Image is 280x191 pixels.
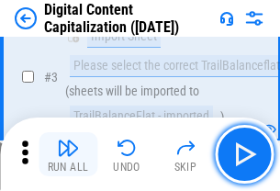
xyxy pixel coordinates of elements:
[70,106,213,128] div: TrailBalanceFlat - imported
[97,132,156,176] button: Undo
[243,7,265,29] img: Settings menu
[57,137,79,159] img: Run All
[174,162,197,173] div: Skip
[230,140,259,169] img: Main button
[87,26,161,48] div: Import Sheet
[39,132,97,176] button: Run All
[219,11,234,26] img: Support
[174,137,196,159] img: Skip
[44,1,212,36] div: Digital Content Capitalization ([DATE])
[48,162,89,173] div: Run All
[15,7,37,29] img: Back
[156,132,215,176] button: Skip
[116,137,138,159] img: Undo
[113,162,140,173] div: Undo
[44,70,58,84] span: # 3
